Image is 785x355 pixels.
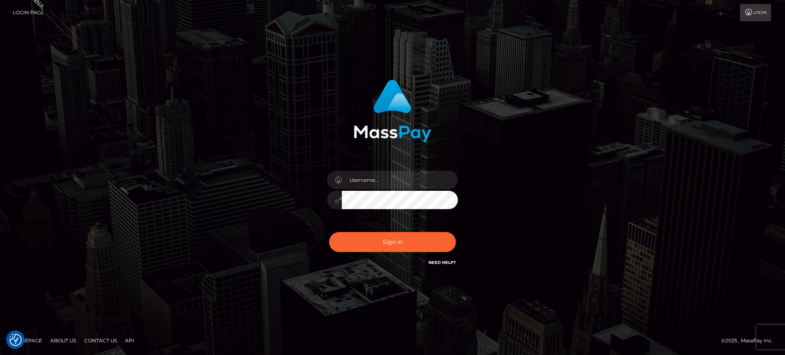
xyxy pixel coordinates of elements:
img: MassPay Login [354,80,431,142]
a: Need Help? [428,260,456,265]
button: Consent Preferences [9,334,22,346]
a: API [122,334,137,347]
a: Homepage [9,334,45,347]
a: Contact Us [81,334,120,347]
div: © 2025 , MassPay Inc. [721,336,779,345]
a: Login [740,4,771,21]
a: Login Page [13,4,44,21]
button: Sign in [329,232,456,252]
input: Username... [342,171,458,189]
img: Revisit consent button [9,334,22,346]
a: About Us [47,334,79,347]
